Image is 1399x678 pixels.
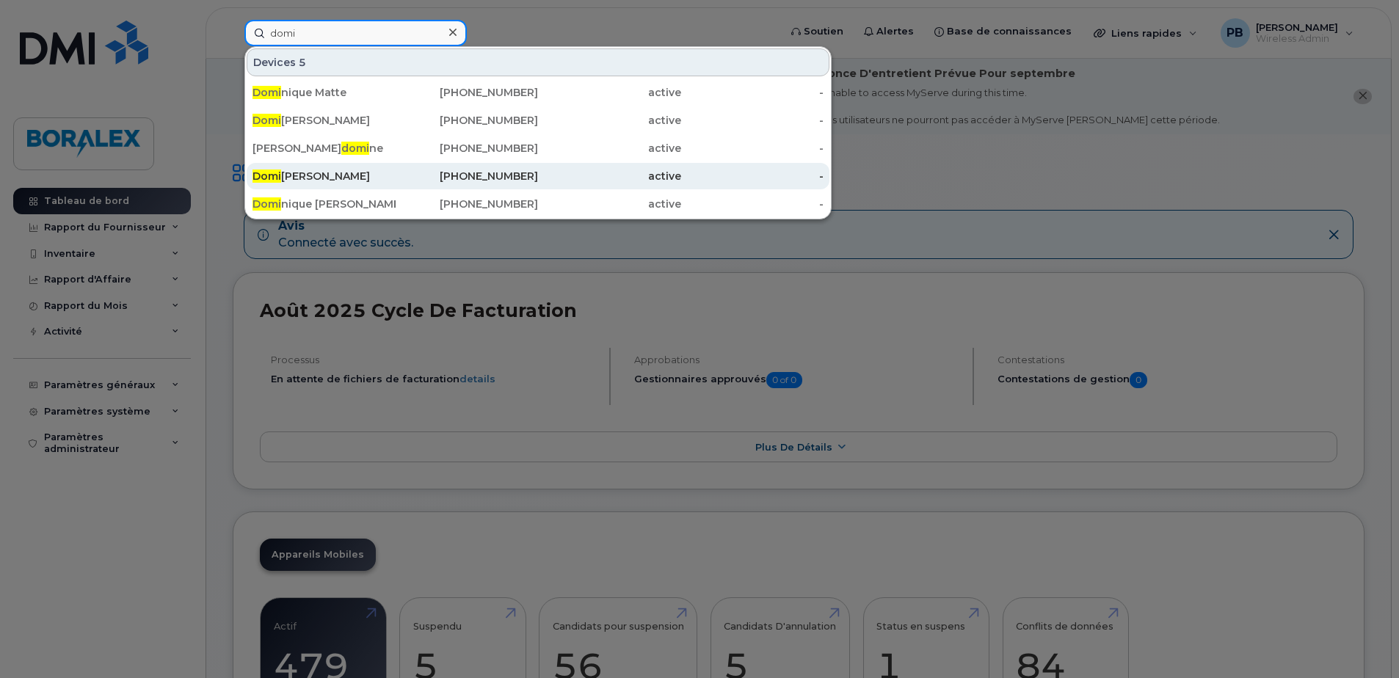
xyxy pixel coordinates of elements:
div: Devices [247,48,829,76]
div: nique [PERSON_NAME] [252,197,396,211]
span: domi [341,142,369,155]
a: Dominique Matte[PHONE_NUMBER]active- [247,79,829,106]
div: [PERSON_NAME] [252,169,396,183]
span: Domi [252,86,281,99]
div: active [538,197,681,211]
div: active [538,85,681,100]
div: - [681,141,824,156]
div: - [681,169,824,183]
a: Dominique [PERSON_NAME][PHONE_NUMBER]active- [247,191,829,217]
div: [PERSON_NAME] ne [252,141,396,156]
span: 5 [299,55,306,70]
div: [PERSON_NAME] [252,113,396,128]
div: - [681,197,824,211]
span: Domi [252,114,281,127]
div: [PHONE_NUMBER] [396,113,539,128]
div: nique Matte [252,85,396,100]
div: [PHONE_NUMBER] [396,197,539,211]
div: [PHONE_NUMBER] [396,141,539,156]
span: Domi [252,169,281,183]
div: [PHONE_NUMBER] [396,85,539,100]
div: active [538,113,681,128]
a: Domi[PERSON_NAME][PHONE_NUMBER]active- [247,107,829,134]
div: active [538,141,681,156]
span: Domi [252,197,281,211]
div: - [681,113,824,128]
a: [PERSON_NAME]domine[PHONE_NUMBER]active- [247,135,829,161]
a: Domi[PERSON_NAME][PHONE_NUMBER]active- [247,163,829,189]
div: active [538,169,681,183]
div: [PHONE_NUMBER] [396,169,539,183]
div: - [681,85,824,100]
